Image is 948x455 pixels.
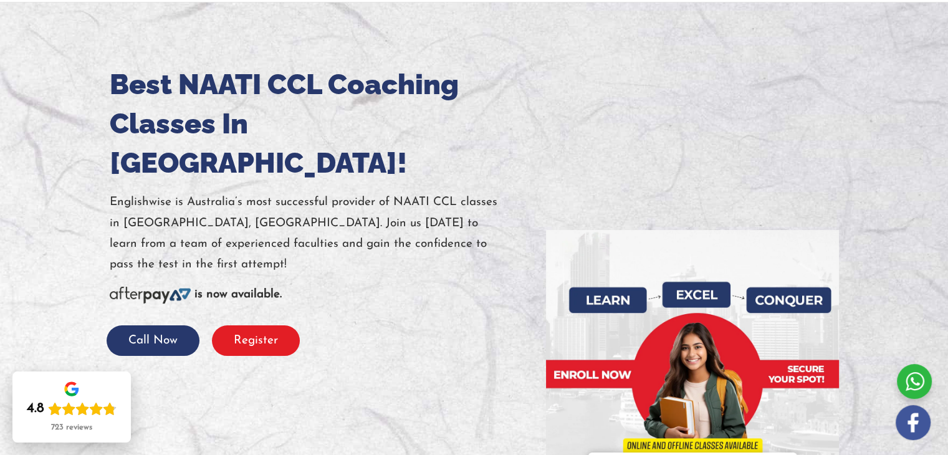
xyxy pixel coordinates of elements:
[896,405,931,440] img: white-facebook.png
[27,400,44,418] div: 4.8
[110,287,191,304] img: Afterpay-Logo
[110,192,527,275] p: Englishwise is Australia’s most successful provider of NAATI CCL classes in [GEOGRAPHIC_DATA], [G...
[194,289,282,300] b: is now available.
[107,335,199,347] a: Call Now
[110,65,527,183] h1: Best NAATI CCL Coaching Classes In [GEOGRAPHIC_DATA]!
[212,335,300,347] a: Register
[107,325,199,356] button: Call Now
[212,325,300,356] button: Register
[51,423,92,433] div: 723 reviews
[27,400,117,418] div: Rating: 4.8 out of 5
